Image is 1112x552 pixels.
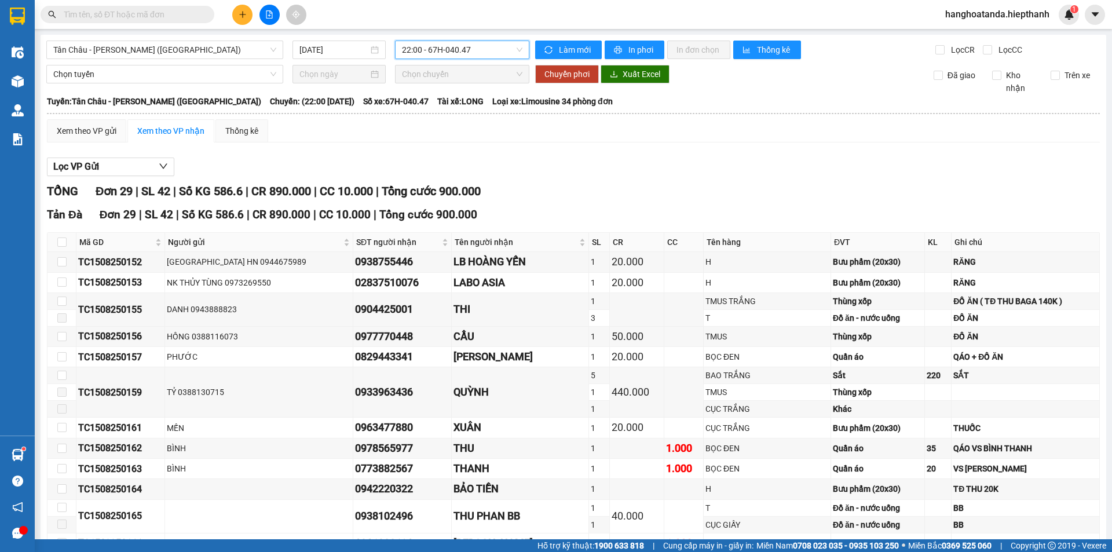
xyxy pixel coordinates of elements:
div: CỤC TRẮNG [705,422,829,434]
div: Đồ ăn - nước uống [833,518,923,531]
span: CC 10.000 [320,184,373,198]
div: 0829443341 [355,349,449,365]
th: CC [664,233,704,252]
td: 0904425001 [353,293,452,327]
div: 5 [591,369,607,382]
div: SẮT [953,369,1098,382]
td: 0829443341 [353,347,452,367]
div: 1 [591,442,607,455]
div: Thống kê [225,125,258,137]
td: BẢO TIỀN [452,479,589,499]
th: Ghi chú [952,233,1100,252]
div: 1 [591,386,607,399]
div: H [705,255,829,268]
span: Miền Bắc [908,539,992,552]
img: warehouse-icon [12,104,24,116]
div: TMUS [705,330,829,343]
div: [PERSON_NAME] [453,349,587,365]
span: Lọc VP Gửi [53,159,99,174]
div: Khác [833,403,923,415]
span: plus [239,10,247,19]
div: THANH [453,460,587,477]
div: 20.000 [612,254,662,270]
span: aim [292,10,300,19]
td: 0938102496 [353,500,452,533]
div: 20.000 [612,275,662,291]
span: Người gửi [168,236,341,248]
div: 0773882567 [355,460,449,477]
div: 440.000 [612,384,662,400]
span: Tổng cước 900.000 [382,184,481,198]
button: printerIn phơi [605,41,664,59]
span: copyright [1048,542,1056,550]
span: Đã giao [943,69,980,82]
td: TC1508250153 [76,273,165,293]
th: Tên hàng [704,233,831,252]
span: Đơn 29 [100,208,137,221]
div: Đồ ăn - nước uống [833,312,923,324]
img: logo-vxr [10,8,25,25]
span: Tài xế: LONG [437,95,484,108]
strong: 0708 023 035 - 0935 103 250 [793,541,899,550]
span: 22:00 - 67H-040.47 [402,41,522,59]
button: bar-chartThống kê [733,41,801,59]
span: Kho nhận [1001,69,1042,94]
div: XUÂN [453,419,587,436]
div: [GEOGRAPHIC_DATA] HN 0944675989 [167,255,351,268]
div: BỌC ĐEN [705,350,829,363]
div: Quần áo [833,442,923,455]
h2: VP Nhận: [GEOGRAPHIC_DATA] [65,83,301,156]
div: 1 [591,350,607,363]
div: TC1508250152 [78,255,163,269]
div: 20 [927,462,949,475]
div: BẢO TIỀN [453,481,587,497]
div: 1 [591,330,607,343]
td: 0933963436 [353,367,452,418]
div: LABO ASIA [453,275,587,291]
div: 0904425001 [355,301,449,317]
div: PHƯỚC [167,350,351,363]
div: H [705,276,829,289]
td: TC1508250164 [76,479,165,499]
div: CẦU [453,328,587,345]
div: BB [953,518,1098,531]
button: Lọc VP Gửi [47,158,174,176]
div: TC1508250155 [78,302,163,317]
div: VS [PERSON_NAME] [953,537,1098,550]
span: | [176,208,179,221]
div: 0938102496 [355,508,449,524]
span: | [136,184,138,198]
h2: TĐ1508250197 [6,83,93,102]
div: Quần áo [833,537,923,550]
td: TC1508250161 [76,418,165,438]
div: BÌNH [167,462,351,475]
td: 0773882567 [353,459,452,479]
div: Bưu phẩm (20x30) [833,482,923,495]
button: Chuyển phơi [535,65,599,83]
span: Hỗ trợ kỹ thuật: [537,539,644,552]
div: CỤC TRẮNG [705,403,829,415]
span: sync [544,46,554,55]
div: 1 [591,462,607,475]
div: THU [453,440,587,456]
td: 0978565977 [353,438,452,459]
div: 35 [927,442,949,455]
span: download [610,70,618,79]
span: Lọc CR [946,43,976,56]
span: caret-down [1090,9,1100,20]
span: Miền Nam [756,539,899,552]
div: TC1508250166 [78,536,163,550]
input: Tìm tên, số ĐT hoặc mã đơn [64,8,200,21]
span: TỔNG [47,184,78,198]
div: 3 [591,312,607,324]
div: LB HOÀNG YẾN [453,254,587,270]
span: Tản Đà [47,208,82,221]
div: 1 [591,502,607,514]
div: Thùng xốp [833,386,923,399]
div: TC1508250163 [78,462,163,476]
div: Đồ ăn - nước uống [833,502,923,514]
td: THU PHAN BB [452,500,589,533]
td: THU [452,438,589,459]
div: Quần áo [833,462,923,475]
span: Cung cấp máy in - giấy in: [663,539,753,552]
